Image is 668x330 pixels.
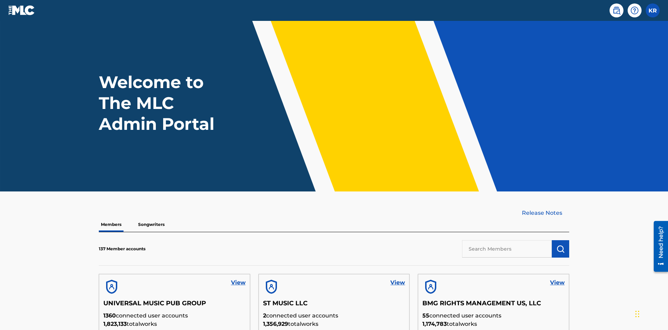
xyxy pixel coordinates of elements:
div: Help [628,3,642,17]
span: 2 [263,312,266,319]
a: View [231,278,246,287]
p: total works [263,320,405,328]
p: Songwriters [136,217,167,232]
p: Members [99,217,124,232]
span: 1,174,783 [422,321,447,327]
img: MLC Logo [8,5,35,15]
span: 1,823,133 [103,321,127,327]
h5: BMG RIGHTS MANAGEMENT US, LLC [422,299,565,312]
img: Search Works [556,245,565,253]
p: total works [103,320,246,328]
a: Release Notes [522,209,569,217]
span: 55 [422,312,429,319]
iframe: Chat Widget [633,297,668,330]
img: account [263,278,280,295]
img: search [612,6,621,15]
h5: ST MUSIC LLC [263,299,405,312]
a: View [390,278,405,287]
p: 137 Member accounts [99,246,145,252]
a: Public Search [610,3,623,17]
div: Drag [635,304,639,324]
a: View [550,278,565,287]
div: User Menu [646,3,660,17]
span: 1360 [103,312,116,319]
img: account [103,278,120,295]
p: connected user accounts [422,312,565,320]
p: total works [422,320,565,328]
img: account [422,278,439,295]
p: connected user accounts [103,312,246,320]
img: help [630,6,639,15]
p: connected user accounts [263,312,405,320]
iframe: Resource Center [649,218,668,275]
input: Search Members [462,240,552,258]
span: 1,356,929 [263,321,288,327]
h5: UNIVERSAL MUSIC PUB GROUP [103,299,246,312]
h1: Welcome to The MLC Admin Portal [99,72,229,134]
